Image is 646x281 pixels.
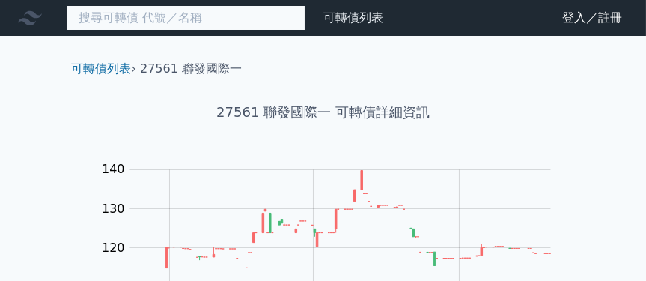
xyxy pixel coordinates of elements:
[102,202,125,216] tspan: 130
[140,60,242,78] li: 27561 聯發國際一
[550,6,634,30] a: 登入／註冊
[72,60,136,78] li: ›
[66,5,305,31] input: 搜尋可轉債 代號／名稱
[72,61,132,76] a: 可轉債列表
[323,10,383,25] a: 可轉債列表
[60,102,587,123] h1: 27561 聯發國際一 可轉債詳細資訊
[102,241,125,255] tspan: 120
[102,163,125,177] tspan: 140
